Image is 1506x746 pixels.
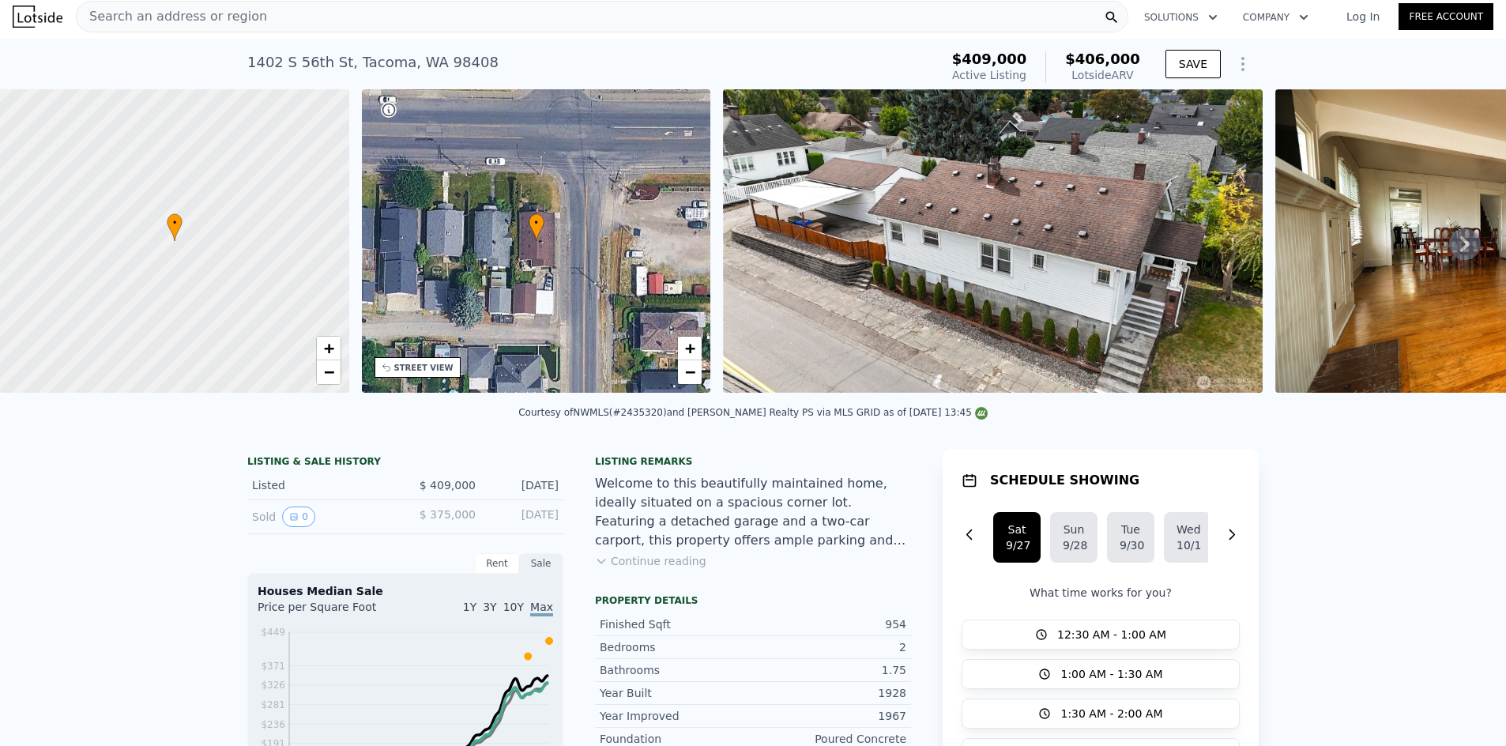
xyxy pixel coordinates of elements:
a: Zoom in [317,337,341,360]
button: SAVE [1165,50,1221,78]
div: 9/30 [1120,537,1142,553]
div: Listing remarks [595,455,911,468]
div: Sun [1063,522,1085,537]
div: 10/1 [1177,537,1199,553]
button: 12:30 AM - 1:00 AM [962,620,1240,650]
img: NWMLS Logo [975,407,988,420]
a: Zoom out [317,360,341,384]
div: Sat [1006,522,1028,537]
tspan: $371 [261,661,285,672]
span: Max [530,601,553,616]
p: What time works for you? [962,585,1240,601]
img: Sale: 169778672 Parcel: 100965034 [723,89,1263,393]
div: Houses Median Sale [258,583,553,599]
a: Zoom out [678,360,702,384]
tspan: $236 [261,719,285,730]
button: 1:00 AM - 1:30 AM [962,659,1240,689]
a: Free Account [1399,3,1493,30]
div: Bathrooms [600,662,753,678]
tspan: $281 [261,699,285,710]
div: Year Improved [600,708,753,724]
div: Sale [519,553,563,574]
div: Tue [1120,522,1142,537]
span: $ 375,000 [420,508,476,521]
div: [DATE] [488,507,559,527]
div: Property details [595,594,911,607]
div: Bedrooms [600,639,753,655]
div: Sold [252,507,393,527]
span: − [323,362,333,382]
div: 1.75 [753,662,906,678]
span: • [529,216,544,230]
tspan: $449 [261,627,285,638]
span: Search an address or region [77,7,267,26]
span: $ 409,000 [420,479,476,492]
button: Continue reading [595,553,706,569]
div: Year Built [600,685,753,701]
div: [DATE] [488,477,559,493]
h1: SCHEDULE SHOWING [990,471,1139,490]
div: 2 [753,639,906,655]
div: Lotside ARV [1065,67,1140,83]
span: 1:00 AM - 1:30 AM [1060,666,1162,682]
span: 1:30 AM - 2:00 AM [1060,706,1162,722]
button: Tue9/30 [1107,512,1154,563]
button: View historical data [282,507,315,527]
tspan: $326 [261,680,285,691]
div: 9/28 [1063,537,1085,553]
a: Zoom in [678,337,702,360]
button: Show Options [1227,48,1259,80]
div: Finished Sqft [600,616,753,632]
div: 9/27 [1006,537,1028,553]
div: LISTING & SALE HISTORY [247,455,563,471]
button: Wed10/1 [1164,512,1211,563]
span: 1Y [463,601,476,613]
div: 1402 S 56th St , Tacoma , WA 98408 [247,51,499,73]
a: Log In [1327,9,1399,24]
div: Listed [252,477,393,493]
div: 1928 [753,685,906,701]
div: Welcome to this beautifully maintained home, ideally situated on a spacious corner lot. Featuring... [595,474,911,550]
div: • [167,213,183,241]
div: Rent [475,553,519,574]
div: 954 [753,616,906,632]
span: − [685,362,695,382]
span: $409,000 [952,51,1027,67]
span: + [685,338,695,358]
div: STREET VIEW [394,362,454,374]
span: 10Y [503,601,524,613]
span: $406,000 [1065,51,1140,67]
span: • [167,216,183,230]
button: Solutions [1131,3,1230,32]
span: + [323,338,333,358]
button: Sat9/27 [993,512,1041,563]
div: Price per Square Foot [258,599,405,624]
img: Lotside [13,6,62,28]
div: • [529,213,544,241]
span: 3Y [483,601,496,613]
button: 1:30 AM - 2:00 AM [962,699,1240,729]
div: Courtesy of NWMLS (#2435320) and [PERSON_NAME] Realty PS via MLS GRID as of [DATE] 13:45 [518,407,988,418]
button: Sun9/28 [1050,512,1097,563]
span: Active Listing [952,69,1026,81]
span: 12:30 AM - 1:00 AM [1057,627,1166,642]
div: 1967 [753,708,906,724]
button: Company [1230,3,1321,32]
div: Wed [1177,522,1199,537]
